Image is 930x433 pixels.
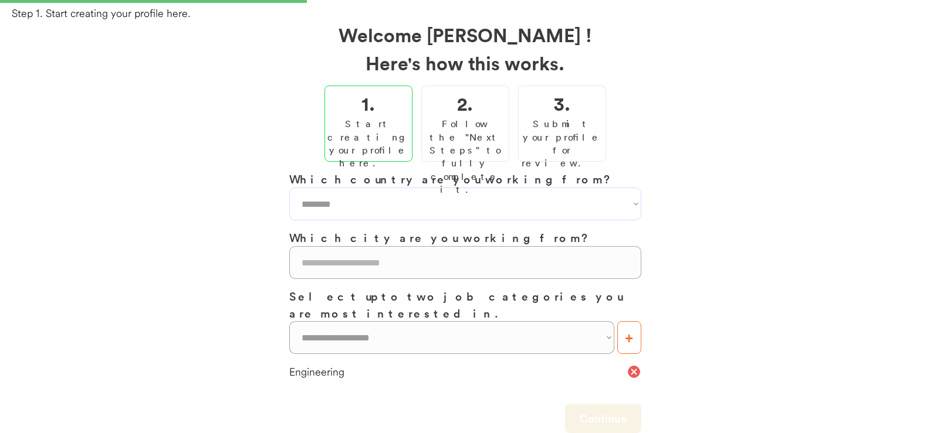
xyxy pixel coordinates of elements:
div: Follow the "Next Steps" to fully complete it. [425,117,506,196]
button: Continue [565,404,641,433]
h2: 2. [457,89,473,117]
div: Step 1. Start creating your profile here. [12,6,930,21]
div: Submit your profile for review. [522,117,603,170]
button: cancel [627,364,641,379]
h2: 3. [554,89,570,117]
div: Engineering [289,364,627,379]
button: + [617,321,641,354]
h2: Welcome [PERSON_NAME] ! Here's how this works. [289,21,641,77]
h3: Which country are you working from? [289,171,641,187]
h2: 1. [361,89,375,117]
div: Start creating your profile here. [327,117,410,170]
h3: Which city are you working from? [289,229,641,246]
h3: Select up to two job categories you are most interested in. [289,288,641,321]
